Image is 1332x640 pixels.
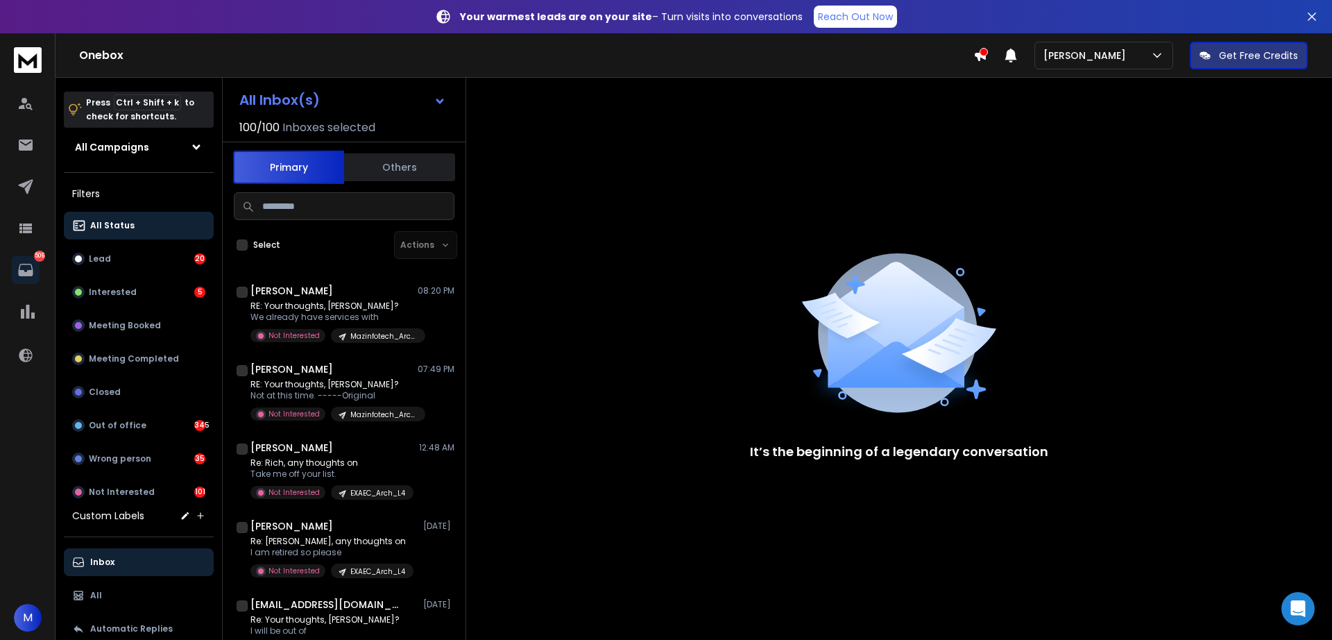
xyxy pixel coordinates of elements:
[194,453,205,464] div: 35
[89,487,155,498] p: Not Interested
[89,320,161,331] p: Meeting Booked
[418,285,454,296] p: 08:20 PM
[64,133,214,161] button: All Campaigns
[250,625,417,637] p: I will be out of
[344,152,455,183] button: Others
[253,239,280,251] label: Select
[89,420,146,431] p: Out of office
[814,6,897,28] a: Reach Out Now
[350,488,405,498] p: EXAEC_Arch_L4
[14,47,42,73] img: logo
[89,253,111,264] p: Lead
[1281,592,1315,625] div: Open Intercom Messenger
[460,10,652,24] strong: Your warmest leads are on your site
[1043,49,1132,62] p: [PERSON_NAME]
[64,378,214,406] button: Closed
[79,47,973,64] h1: Onebox
[64,548,214,576] button: Inbox
[350,410,417,420] p: Mazinfotech_Arch_L9
[194,487,205,498] div: 101
[233,151,344,184] button: Primary
[250,390,417,401] p: Not at this time. -----Original
[250,457,413,469] p: Re: Rich, any thoughts on
[75,140,149,154] h1: All Campaigns
[194,420,205,431] div: 345
[14,604,42,632] button: M
[250,519,333,533] h1: [PERSON_NAME]
[12,256,40,284] a: 506
[1190,42,1308,69] button: Get Free Credits
[423,521,454,532] p: [DATE]
[282,119,375,136] h3: Inboxes selected
[228,86,457,114] button: All Inbox(s)
[90,557,114,568] p: Inbox
[64,312,214,339] button: Meeting Booked
[268,330,320,341] p: Not Interested
[64,212,214,239] button: All Status
[423,599,454,610] p: [DATE]
[64,582,214,609] button: All
[1219,49,1298,62] p: Get Free Credits
[89,453,151,464] p: Wrong person
[419,442,454,453] p: 12:48 AM
[64,184,214,203] h3: Filters
[350,566,405,577] p: EXAEC_Arch_L4
[250,536,413,547] p: Re: [PERSON_NAME], any thoughts on
[90,220,135,231] p: All Status
[250,614,417,625] p: Re: Your thoughts, [PERSON_NAME]?
[64,478,214,506] button: Not Interested101
[250,301,417,312] p: RE: Your thoughts, [PERSON_NAME]?
[250,598,403,612] h1: [EMAIL_ADDRESS][DOMAIN_NAME]
[89,353,179,364] p: Meeting Completed
[460,10,803,24] p: – Turn visits into conversations
[750,442,1048,462] p: It’s the beginning of a legendary conversation
[114,94,181,110] span: Ctrl + Shift + k
[250,312,417,323] p: We already have services with
[64,412,214,439] button: Out of office345
[250,362,333,376] h1: [PERSON_NAME]
[250,469,413,480] p: Take me off your list.
[90,590,102,601] p: All
[194,287,205,298] div: 5
[250,441,333,455] h1: [PERSON_NAME]
[89,387,121,398] p: Closed
[90,623,173,634] p: Automatic Replies
[89,287,137,298] p: Interested
[34,251,45,262] p: 506
[250,547,413,558] p: I am retired so please
[268,409,320,419] p: Not Interested
[239,119,280,136] span: 100 / 100
[64,278,214,306] button: Interested5
[194,253,205,264] div: 20
[268,487,320,498] p: Not Interested
[239,93,320,107] h1: All Inbox(s)
[350,331,417,342] p: Mazinfotech_Arch_L9
[64,245,214,273] button: Lead20
[64,345,214,373] button: Meeting Completed
[250,379,417,390] p: RE: Your thoughts, [PERSON_NAME]?
[418,364,454,375] p: 07:49 PM
[250,284,333,298] h1: [PERSON_NAME]
[268,566,320,576] p: Not Interested
[86,96,194,124] p: Press to check for shortcuts.
[64,445,214,473] button: Wrong person35
[72,509,144,523] h3: Custom Labels
[818,10,893,24] p: Reach Out Now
